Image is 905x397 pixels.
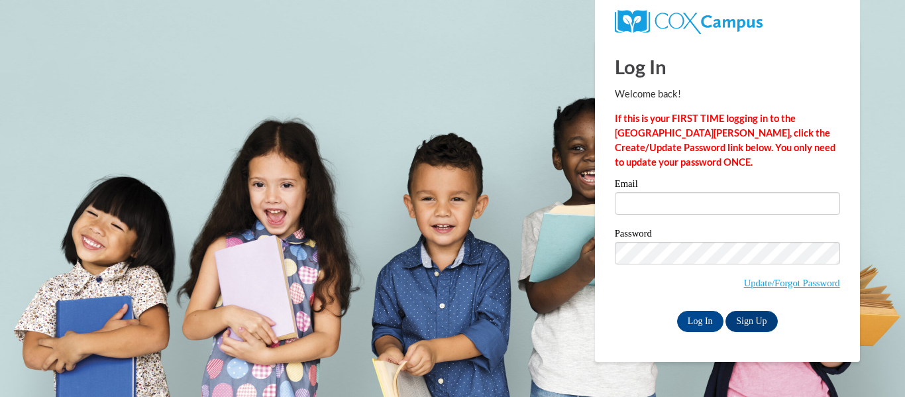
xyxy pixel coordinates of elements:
[615,53,840,80] h1: Log In
[615,15,763,27] a: COX Campus
[725,311,777,332] a: Sign Up
[677,311,723,332] input: Log In
[615,113,835,168] strong: If this is your FIRST TIME logging in to the [GEOGRAPHIC_DATA][PERSON_NAME], click the Create/Upd...
[615,10,763,34] img: COX Campus
[744,278,840,288] a: Update/Forgot Password
[615,229,840,242] label: Password
[615,179,840,192] label: Email
[615,87,840,101] p: Welcome back!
